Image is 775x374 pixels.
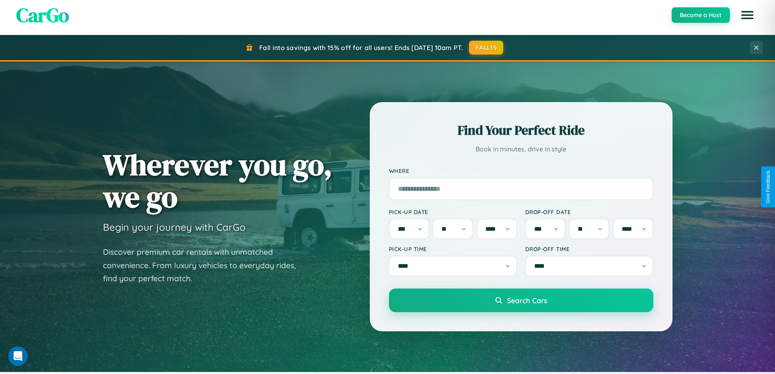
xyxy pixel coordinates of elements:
p: Discover premium car rentals with unmatched convenience. From luxury vehicles to everyday rides, ... [103,245,306,285]
button: Become a Host [672,7,730,23]
button: Open menu [736,4,759,26]
label: Pick-up Time [389,245,517,252]
div: Give Feedback [765,171,771,203]
label: Drop-off Time [525,245,653,252]
h1: Wherever you go, we go [103,149,332,213]
iframe: Intercom live chat [8,346,28,366]
button: FALL15 [469,41,503,55]
label: Where [389,167,653,174]
span: Search Cars [507,296,547,305]
label: Drop-off Date [525,208,653,215]
span: CarGo [16,2,69,28]
h3: Begin your journey with CarGo [103,221,246,233]
button: Search Cars [389,289,653,312]
label: Pick-up Date [389,208,517,215]
span: Fall into savings with 15% off for all users! Ends [DATE] 10am PT. [259,44,463,52]
p: Book in minutes, drive in style [389,143,653,155]
h2: Find Your Perfect Ride [389,121,653,139]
